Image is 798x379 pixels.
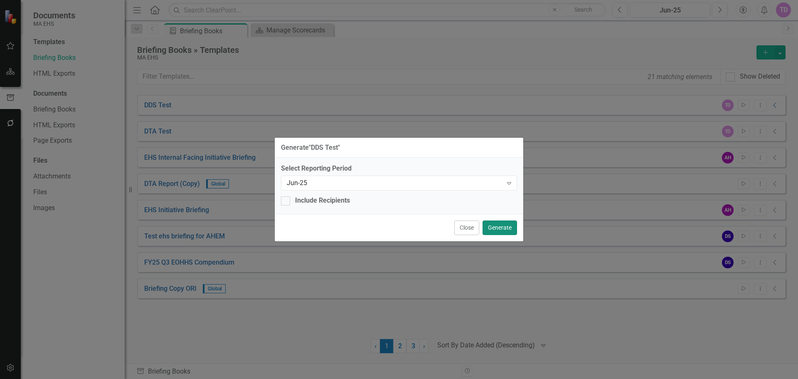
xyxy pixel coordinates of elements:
div: Generate " DDS Test " [281,144,340,151]
button: Close [454,220,479,235]
div: Include Recipients [295,196,350,206]
div: Jun-25 [287,178,502,188]
label: Select Reporting Period [281,164,517,173]
button: Generate [483,220,517,235]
